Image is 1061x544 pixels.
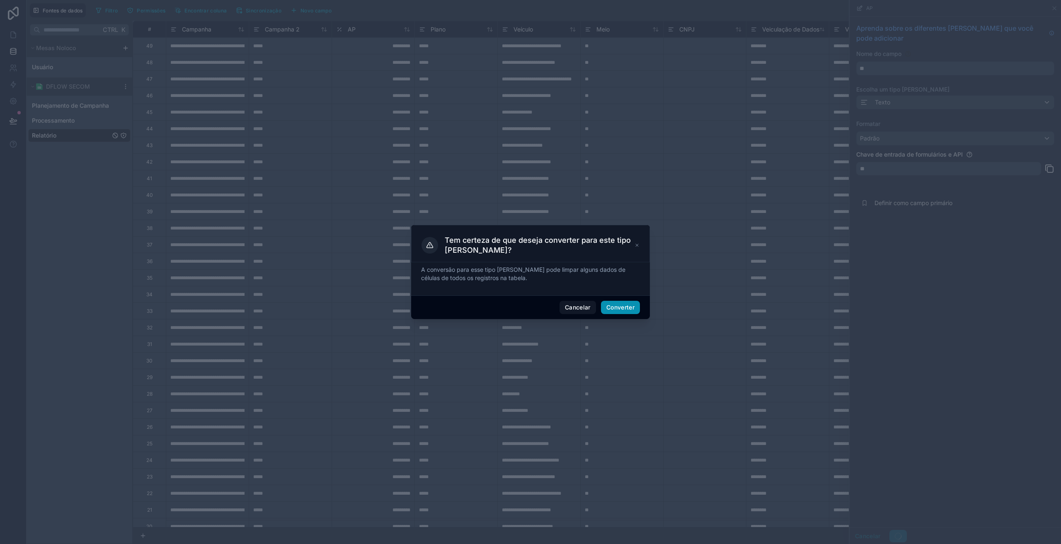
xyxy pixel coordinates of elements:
button: Cancelar [560,301,596,314]
font: A conversão para esse tipo [PERSON_NAME] pode limpar alguns dados de células de todos os registro... [421,266,625,281]
font: Cancelar [565,304,591,311]
font: Converter [606,304,635,311]
font: Tem certeza de que deseja converter para este tipo [PERSON_NAME]? [445,236,631,254]
button: Converter [601,301,640,314]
